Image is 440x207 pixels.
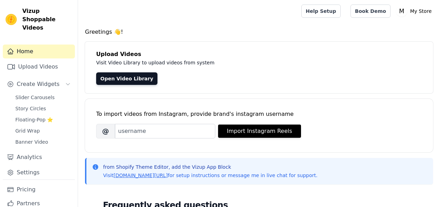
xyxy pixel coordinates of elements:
a: [DOMAIN_NAME][URL] [114,173,168,178]
a: Slider Carousels [11,93,75,102]
span: Story Circles [15,105,46,112]
p: Visit for setup instructions or message me in live chat for support. [103,172,317,179]
a: Analytics [3,150,75,164]
p: Visit Video Library to upload videos from system [96,58,408,67]
div: To import videos from Instagram, provide brand's instagram username [96,110,422,118]
a: Open Video Library [96,72,157,85]
a: Upload Videos [3,60,75,74]
button: Create Widgets [3,77,75,91]
img: Vizup [6,14,17,25]
span: Vizup Shoppable Videos [22,7,72,32]
a: Banner Video [11,137,75,147]
p: My Store [407,5,434,17]
button: Import Instagram Reels [218,125,301,138]
a: Settings [3,166,75,180]
button: M My Store [396,5,434,17]
text: M [399,8,404,15]
a: Grid Wrap [11,126,75,136]
a: Pricing [3,183,75,197]
p: from Shopify Theme Editor, add the Vizup App Block [103,164,317,170]
h4: Upload Videos [96,50,422,58]
span: Create Widgets [17,80,60,88]
span: Slider Carousels [15,94,55,101]
a: Floating-Pop ⭐ [11,115,75,125]
h4: Greetings 👋! [85,28,433,36]
a: Book Demo [350,5,391,18]
span: Grid Wrap [15,127,40,134]
span: Banner Video [15,138,48,145]
span: @ [96,124,115,138]
span: Floating-Pop ⭐ [15,116,53,123]
a: Home [3,45,75,58]
a: Help Setup [301,5,341,18]
input: username [115,124,215,138]
a: Story Circles [11,104,75,113]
